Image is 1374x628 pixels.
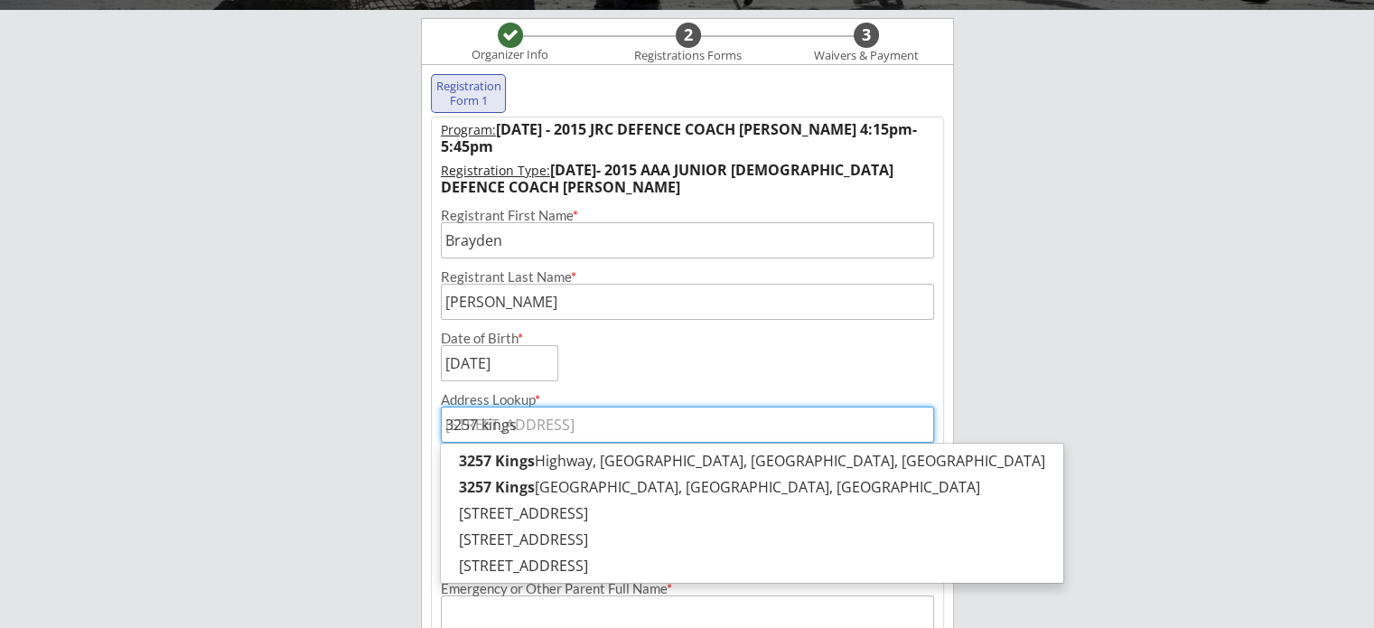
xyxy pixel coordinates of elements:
[459,451,535,471] strong: 3257 Kings
[441,474,1063,501] p: [GEOGRAPHIC_DATA], [GEOGRAPHIC_DATA], [GEOGRAPHIC_DATA]
[441,209,934,222] div: Registrant First Name
[441,407,934,443] input: Street, City, Province/State
[441,393,934,407] div: Address Lookup
[441,582,934,595] div: Emergency or Other Parent Full Name
[441,119,917,156] strong: [DATE] - 2015 JRC DEFENCE COACH [PERSON_NAME] 4:15pm-5:45pm
[441,160,897,197] strong: [DATE]- 2015 AAA JUNIOR [DEMOGRAPHIC_DATA] DEFENCE COACH [PERSON_NAME]
[804,49,929,63] div: Waivers & Payment
[441,448,1063,474] p: Highway, [GEOGRAPHIC_DATA], [GEOGRAPHIC_DATA], [GEOGRAPHIC_DATA]
[435,80,502,108] div: Registration Form 1
[441,501,1063,527] p: [STREET_ADDRESS]
[461,48,560,62] div: Organizer Info
[676,25,701,45] div: 2
[441,121,496,138] u: Program:
[441,527,1063,553] p: [STREET_ADDRESS]
[626,49,751,63] div: Registrations Forms
[441,332,534,345] div: Date of Birth
[441,553,1063,579] p: [STREET_ADDRESS]
[854,25,879,45] div: 3
[459,477,535,497] strong: 3257 Kings
[441,270,934,284] div: Registrant Last Name
[441,162,550,179] u: Registration Type:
